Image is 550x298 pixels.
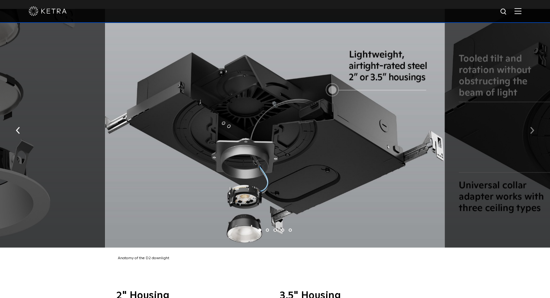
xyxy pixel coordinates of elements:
[530,127,534,134] img: arrow-right-black.svg
[111,255,442,262] div: Anatomy of the D2 downlight
[29,6,67,16] img: ketra-logo-2019-white
[514,8,521,14] img: Hamburger%20Nav.svg
[500,8,508,16] img: search icon
[16,127,20,134] img: arrow-left-black.svg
